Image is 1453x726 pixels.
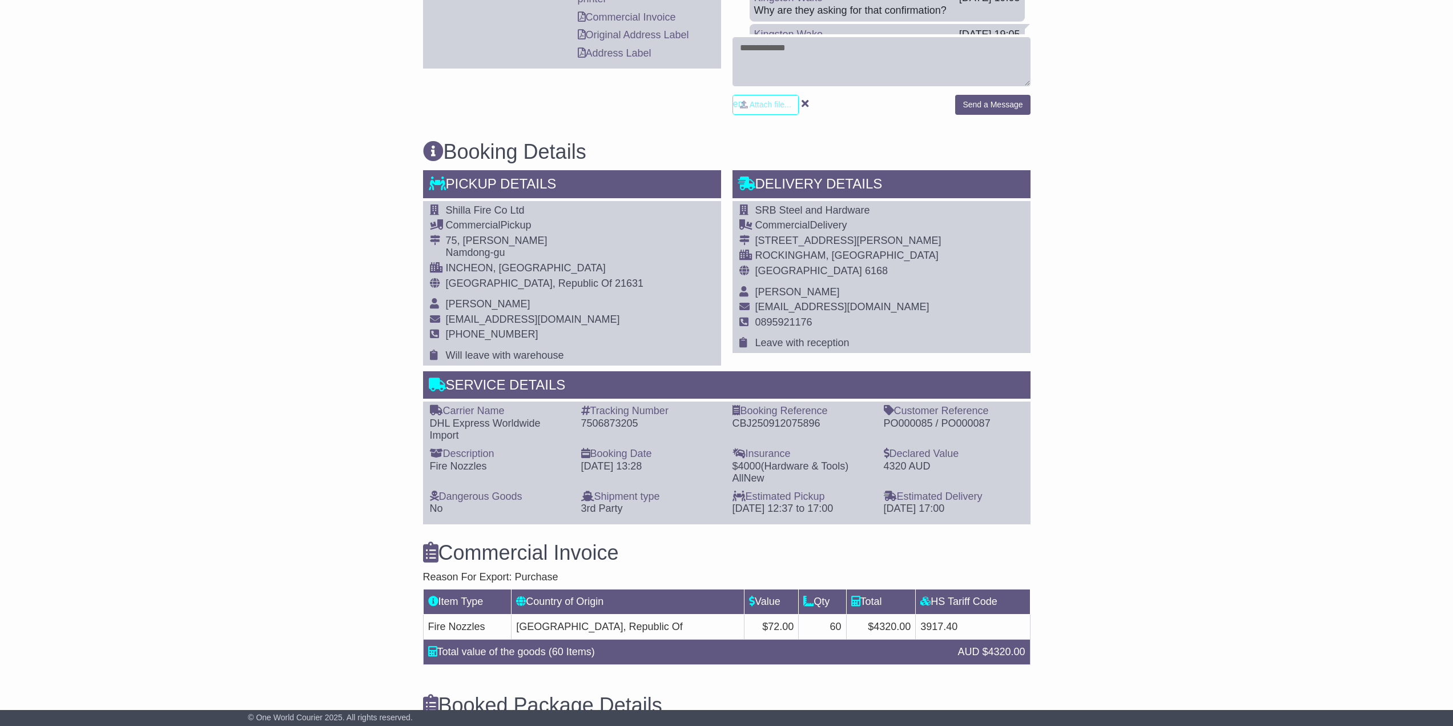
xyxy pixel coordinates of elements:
span: 3rd Party [581,503,623,514]
td: Item Type [423,589,512,615]
div: Estimated Pickup [732,491,872,503]
div: Reason For Export: Purchase [423,571,1031,584]
div: Description [430,448,570,460]
div: [DATE] 12:37 to 17:00 [732,503,872,515]
div: Dangerous Goods [430,491,570,503]
div: Estimated Delivery [884,491,1024,503]
span: [EMAIL_ADDRESS][DOMAIN_NAME] [446,314,620,325]
td: $72.00 [744,615,798,640]
div: DHL Express Worldwide Import [430,418,570,442]
span: Will leave with warehouse [446,350,564,361]
span: Shilla Fire Co Ltd [446,204,525,216]
span: No [430,503,443,514]
div: 75, [PERSON_NAME] [446,235,644,247]
div: INCHEON, [GEOGRAPHIC_DATA] [446,262,644,275]
span: Commercial [755,219,810,231]
td: 3917.40 [916,615,1030,640]
div: Customer Reference [884,405,1024,418]
div: [DATE] 13:28 [581,460,721,473]
span: [PERSON_NAME] [446,298,530,310]
span: 6168 [865,265,888,276]
div: AllNew [732,472,872,485]
div: Delivery Details [732,170,1031,201]
span: Hardware & Tools [764,460,846,472]
a: Original Address Label [578,29,689,41]
div: 7506873205 [581,418,721,430]
span: [PHONE_NUMBER] [446,328,538,340]
div: Namdong-gu [446,247,644,259]
td: 60 [799,615,846,640]
div: Shipment type [581,491,721,503]
div: Why are they asking for that confirmation? [754,5,1020,17]
a: Address Label [578,47,651,59]
div: Insurance [732,448,872,460]
td: Value [744,589,798,615]
div: Fire Nozzles [430,460,570,473]
div: Delivery [755,219,941,232]
td: Qty [799,589,846,615]
div: Total value of the goods (60 Items) [422,644,952,660]
div: Declared Value [884,448,1024,460]
h3: Commercial Invoice [423,542,1031,564]
td: $4320.00 [846,615,916,640]
div: [STREET_ADDRESS][PERSON_NAME] [755,235,941,247]
div: CBJ250912075896 [732,418,872,430]
span: Leave with reception [755,337,850,348]
td: Total [846,589,916,615]
div: $ ( ) [732,460,872,485]
span: SRB Steel and Hardware [755,204,870,216]
div: 4320 AUD [884,460,1024,473]
span: [EMAIL_ADDRESS][DOMAIN_NAME] [755,301,929,312]
span: 21631 [615,278,643,289]
span: [GEOGRAPHIC_DATA] [755,265,862,276]
span: 0895921176 [755,316,812,328]
td: HS Tariff Code [916,589,1030,615]
a: Kingston Wako [754,29,823,40]
span: Commercial [446,219,501,231]
button: Send a Message [955,95,1030,115]
div: PO000085 / PO000087 [884,418,1024,430]
div: Pickup Details [423,170,721,201]
a: Commercial Invoice [578,11,676,23]
h3: Booking Details [423,141,1031,163]
div: [DATE] 17:00 [884,503,1024,515]
td: Fire Nozzles [423,615,512,640]
div: Booking Reference [732,405,872,418]
td: [GEOGRAPHIC_DATA], Republic Of [512,615,744,640]
span: © One World Courier 2025. All rights reserved. [248,713,413,722]
span: [GEOGRAPHIC_DATA], Republic Of [446,278,612,289]
div: Service Details [423,371,1031,402]
span: [PERSON_NAME] [755,286,840,298]
div: AUD $4320.00 [952,644,1031,660]
div: Booking Date [581,448,721,460]
div: Carrier Name [430,405,570,418]
div: [DATE] 19:05 [959,29,1020,41]
td: Country of Origin [512,589,744,615]
span: 4000 [738,460,761,472]
div: Tracking Number [581,405,721,418]
h3: Booked Package Details [423,694,1031,717]
div: ROCKINGHAM, [GEOGRAPHIC_DATA] [755,250,941,262]
div: Pickup [446,219,644,232]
